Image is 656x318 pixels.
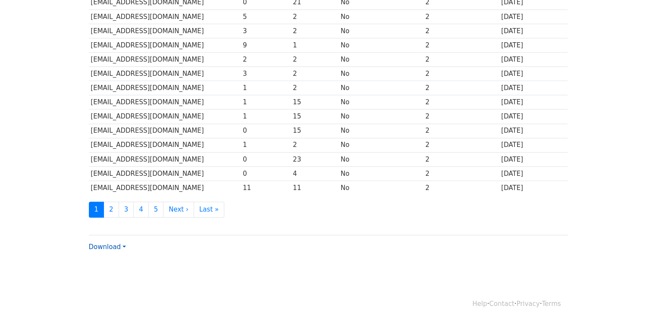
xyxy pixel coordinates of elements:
[241,152,291,166] td: 0
[291,95,339,109] td: 15
[423,138,499,152] td: 2
[291,9,339,24] td: 2
[339,67,423,81] td: No
[489,300,514,308] a: Contact
[89,124,241,138] td: [EMAIL_ADDRESS][DOMAIN_NAME]
[423,9,499,24] td: 2
[291,38,339,52] td: 1
[499,38,567,52] td: [DATE]
[423,152,499,166] td: 2
[499,95,567,109] td: [DATE]
[163,202,194,218] a: Next ›
[339,109,423,124] td: No
[499,181,567,195] td: [DATE]
[291,53,339,67] td: 2
[89,138,241,152] td: [EMAIL_ADDRESS][DOMAIN_NAME]
[291,152,339,166] td: 23
[89,152,241,166] td: [EMAIL_ADDRESS][DOMAIN_NAME]
[148,202,164,218] a: 5
[499,109,567,124] td: [DATE]
[133,202,149,218] a: 4
[339,95,423,109] td: No
[291,67,339,81] td: 2
[499,67,567,81] td: [DATE]
[339,9,423,24] td: No
[516,300,540,308] a: Privacy
[241,67,291,81] td: 3
[339,181,423,195] td: No
[241,124,291,138] td: 0
[241,109,291,124] td: 1
[423,81,499,95] td: 2
[542,300,561,308] a: Terms
[241,53,291,67] td: 2
[613,277,656,318] iframe: Chat Widget
[241,95,291,109] td: 1
[291,138,339,152] td: 2
[423,124,499,138] td: 2
[339,24,423,38] td: No
[499,24,567,38] td: [DATE]
[339,152,423,166] td: No
[89,67,241,81] td: [EMAIL_ADDRESS][DOMAIN_NAME]
[89,81,241,95] td: [EMAIL_ADDRESS][DOMAIN_NAME]
[499,124,567,138] td: [DATE]
[89,9,241,24] td: [EMAIL_ADDRESS][DOMAIN_NAME]
[291,166,339,181] td: 4
[89,166,241,181] td: [EMAIL_ADDRESS][DOMAIN_NAME]
[89,109,241,124] td: [EMAIL_ADDRESS][DOMAIN_NAME]
[499,9,567,24] td: [DATE]
[423,24,499,38] td: 2
[104,202,119,218] a: 2
[119,202,134,218] a: 3
[339,124,423,138] td: No
[339,138,423,152] td: No
[89,243,126,251] a: Download
[241,181,291,195] td: 11
[499,166,567,181] td: [DATE]
[499,81,567,95] td: [DATE]
[423,166,499,181] td: 2
[472,300,487,308] a: Help
[499,138,567,152] td: [DATE]
[241,138,291,152] td: 1
[339,38,423,52] td: No
[339,166,423,181] td: No
[89,24,241,38] td: [EMAIL_ADDRESS][DOMAIN_NAME]
[423,109,499,124] td: 2
[241,24,291,38] td: 3
[241,166,291,181] td: 0
[291,81,339,95] td: 2
[89,38,241,52] td: [EMAIL_ADDRESS][DOMAIN_NAME]
[339,53,423,67] td: No
[423,38,499,52] td: 2
[423,181,499,195] td: 2
[89,53,241,67] td: [EMAIL_ADDRESS][DOMAIN_NAME]
[423,95,499,109] td: 2
[89,95,241,109] td: [EMAIL_ADDRESS][DOMAIN_NAME]
[241,9,291,24] td: 5
[499,53,567,67] td: [DATE]
[89,202,104,218] a: 1
[194,202,224,218] a: Last »
[423,67,499,81] td: 2
[499,152,567,166] td: [DATE]
[291,24,339,38] td: 2
[291,124,339,138] td: 15
[241,81,291,95] td: 1
[291,181,339,195] td: 11
[423,53,499,67] td: 2
[291,109,339,124] td: 15
[339,81,423,95] td: No
[241,38,291,52] td: 9
[89,181,241,195] td: [EMAIL_ADDRESS][DOMAIN_NAME]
